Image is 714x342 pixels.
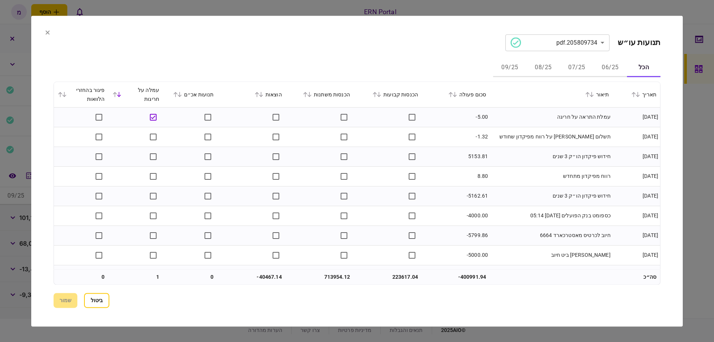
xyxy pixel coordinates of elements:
[422,127,490,147] td: -1.32
[422,226,490,246] td: -5799.86
[627,59,660,77] button: הכל
[612,147,660,167] td: [DATE]
[425,90,486,99] div: סכום פעולה
[594,59,627,77] button: 06/25
[612,206,660,226] td: [DATE]
[112,86,160,103] div: עמלה על חריגות
[511,37,598,48] div: 205809734.pdf
[286,269,354,284] td: 713954.12
[54,269,109,284] td: 0
[422,206,490,226] td: -4000.00
[618,38,660,47] h2: תנועות עו״ש
[422,269,490,284] td: -400991.94
[490,206,612,226] td: כספומט בנק הפועלים [DATE] 05:14
[163,269,218,284] td: 0
[490,226,612,246] td: חיוב לכרטיס מאסטרכארד 6664
[354,269,422,284] td: 223617.04
[560,59,594,77] button: 07/25
[289,90,350,99] div: הכנסות משתנות
[612,246,660,265] td: [DATE]
[422,186,490,206] td: -5162.61
[493,90,609,99] div: תיאור
[612,167,660,186] td: [DATE]
[218,269,286,284] td: -40467.14
[612,108,660,127] td: [DATE]
[167,90,214,99] div: תנועות אכ״ם
[527,59,560,77] button: 08/25
[109,269,163,284] td: 1
[612,186,660,206] td: [DATE]
[422,108,490,127] td: -5.00
[84,293,109,308] button: ביטול
[221,90,282,99] div: הוצאות
[612,226,660,246] td: [DATE]
[490,246,612,265] td: [PERSON_NAME] ביט חיוב
[490,265,612,285] td: [PERSON_NAME] ביט חיוב
[422,147,490,167] td: 5153.81
[612,269,660,284] td: סה״כ
[490,127,612,147] td: תשלום [PERSON_NAME] על רווח מפיקדון שחודש
[612,127,660,147] td: [DATE]
[493,59,527,77] button: 09/25
[422,246,490,265] td: -5000.00
[490,108,612,127] td: עמלת התראה על חריגה
[612,265,660,285] td: [DATE]
[422,265,490,285] td: -2609.00
[58,86,105,103] div: פיגור בהחזרי הלוואות
[490,147,612,167] td: חידוש פיקדון הו״ק 3 שנים
[422,167,490,186] td: 8.80
[616,90,656,99] div: תאריך
[357,90,418,99] div: הכנסות קבועות
[490,167,612,186] td: רווח מפיקדון מתחדש
[490,186,612,206] td: חידוש פיקדון הו״ק 3 שנים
